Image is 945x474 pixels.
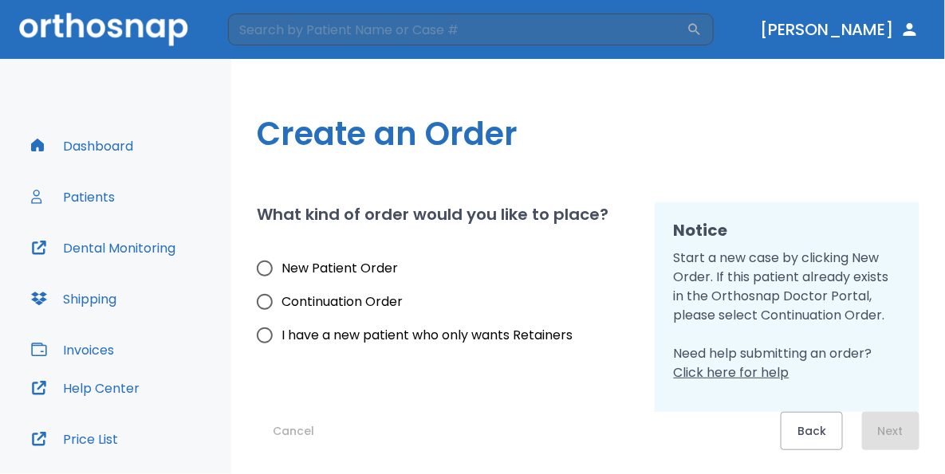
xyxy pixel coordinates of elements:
[228,14,687,45] input: Search by Patient Name or Case #
[282,259,398,278] span: New Patient Order
[22,178,124,216] button: Patients
[257,412,330,450] button: Cancel
[674,249,900,382] p: Start a new case by clicking New Order. If this patient already exists in the Orthosnap Doctor Po...
[754,15,926,44] button: [PERSON_NAME]
[573,327,587,342] div: Tooltip anchor
[282,326,573,345] span: I have a new patient who only wants Retainers
[22,420,128,458] button: Price List
[781,412,843,450] button: Back
[282,292,403,311] span: Continuation Order
[19,13,188,45] img: Orthosnap
[22,369,149,407] button: Help Center
[22,331,124,369] button: Invoices
[22,127,143,165] button: Dashboard
[257,110,919,158] h1: Create an Order
[22,280,126,318] button: Shipping
[674,218,900,242] h2: Notice
[674,363,789,382] span: Click here for help
[22,229,185,267] button: Dental Monitoring
[257,202,608,226] h2: What kind of order would you like to place?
